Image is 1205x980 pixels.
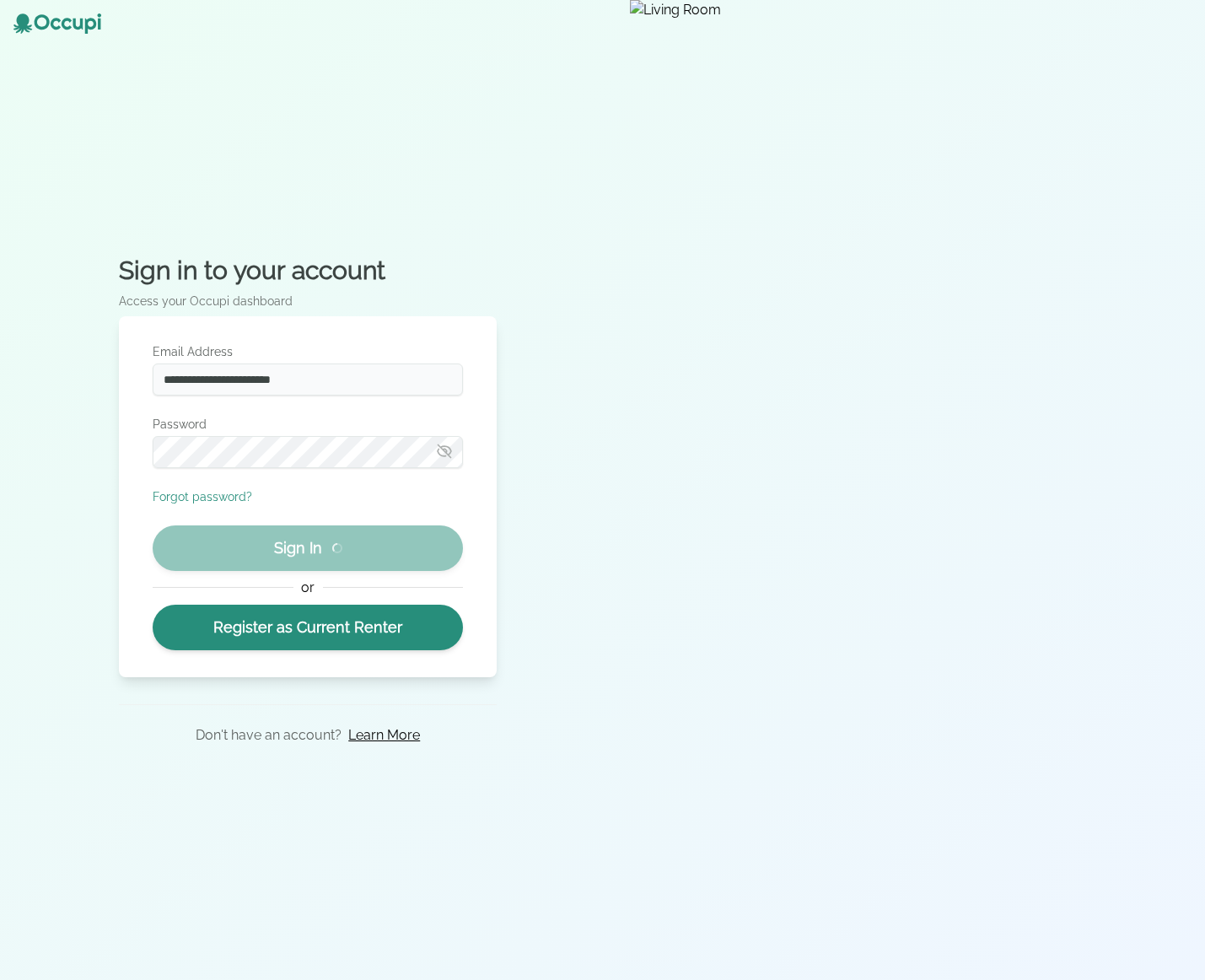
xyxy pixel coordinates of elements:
button: Forgot password? [153,488,252,505]
span: or [293,578,323,598]
label: Password [153,416,463,433]
label: Email Address [153,343,463,360]
a: Register as Current Renter [153,605,463,650]
a: Learn More [348,725,420,746]
p: Access your Occupi dashboard [119,293,497,310]
h2: Sign in to your account [119,256,497,286]
p: Don't have an account? [196,725,342,746]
